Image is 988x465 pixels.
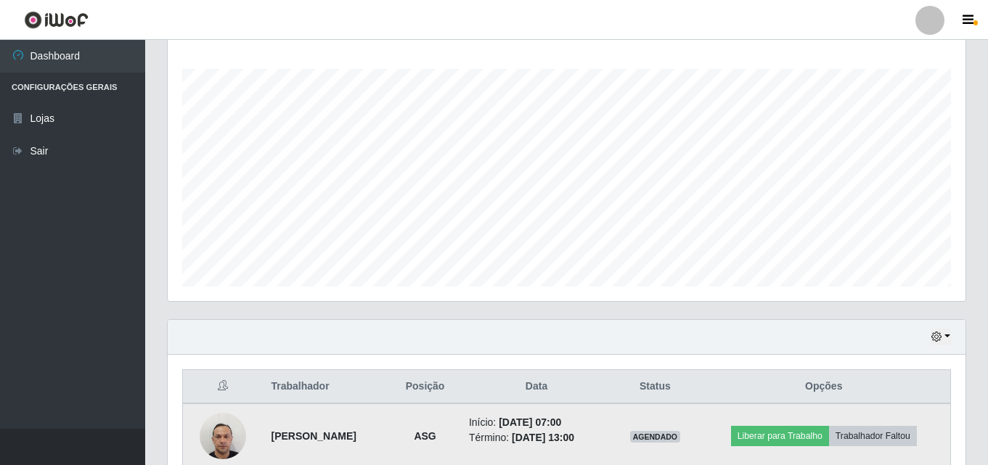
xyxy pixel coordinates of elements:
time: [DATE] 07:00 [499,416,561,428]
img: CoreUI Logo [24,11,89,29]
th: Status [613,370,697,404]
th: Data [460,370,613,404]
strong: ASG [414,430,436,442]
li: Início: [469,415,604,430]
th: Trabalhador [262,370,390,404]
time: [DATE] 13:00 [512,432,574,443]
th: Posição [390,370,460,404]
button: Trabalhador Faltou [829,426,917,446]
li: Término: [469,430,604,445]
span: AGENDADO [630,431,681,443]
button: Liberar para Trabalho [731,426,829,446]
strong: [PERSON_NAME] [271,430,356,442]
th: Opções [698,370,951,404]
